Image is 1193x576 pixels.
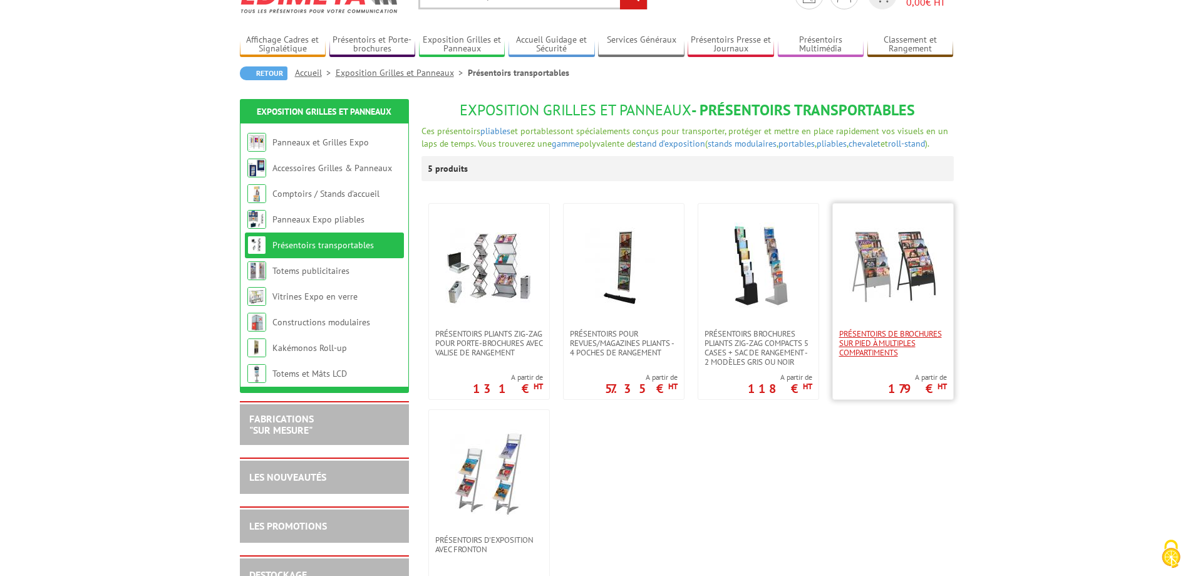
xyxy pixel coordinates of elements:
[833,329,953,357] a: Présentoirs de brochures sur pied à multiples compartiments
[421,125,480,137] span: Ces présentoirs
[534,381,543,392] sup: HT
[435,329,543,357] span: Présentoirs pliants Zig-Zag pour porte-brochures avec valise de rangement
[421,102,954,118] h1: - Présentoirs transportables
[1149,533,1193,576] button: Cookies (fenêtre modale)
[421,125,948,149] span: sont spécialements conçus pour transporter, protéger et mettre en place rapidement vos visuels en...
[257,106,391,117] a: Exposition Grilles et Panneaux
[937,381,947,392] sup: HT
[247,159,266,177] img: Accessoires Grilles & Panneaux
[564,329,684,357] a: Présentoirs pour revues/magazines pliants - 4 poches de rangement
[480,125,510,137] a: pliables
[605,385,678,392] p: 57.35 €
[803,381,812,392] sup: HT
[888,385,947,392] p: 179 €
[247,236,266,254] img: Présentoirs transportables
[778,34,864,55] a: Présentoirs Multimédia
[473,372,543,382] span: A partir de
[817,138,847,149] a: pliables
[247,338,266,357] img: Kakémonos Roll-up
[778,138,815,149] a: portables
[570,329,678,357] span: Présentoirs pour revues/magazines pliants - 4 poches de rangement
[473,385,543,392] p: 131 €
[249,412,314,436] a: FABRICATIONS"Sur Mesure"
[249,471,326,483] a: LES NOUVEAUTÉS
[688,34,774,55] a: Présentoirs Presse et Journaux
[849,223,937,310] img: Présentoirs de brochures sur pied à multiples compartiments
[272,188,380,199] a: Comptoirs / Stands d'accueil
[636,138,705,149] a: stand d’exposition
[272,368,347,379] a: Totems et Mâts LCD
[888,138,925,149] a: roll-stand
[460,100,691,120] span: Exposition Grilles et Panneaux
[272,137,369,148] a: Panneaux et Grilles Expo
[247,184,266,203] img: Comptoirs / Stands d'accueil
[249,520,327,532] a: LES PROMOTIONS
[240,34,326,55] a: Affichage Cadres et Signalétique
[247,364,266,383] img: Totems et Mâts LCD
[429,535,549,554] a: Présentoirs d'exposition avec Fronton
[429,329,549,357] a: Présentoirs pliants Zig-Zag pour porte-brochures avec valise de rangement
[509,34,595,55] a: Accueil Guidage et Sécurité
[272,239,374,251] a: Présentoirs transportables
[272,265,349,276] a: Totems publicitaires
[748,385,812,392] p: 118 €
[705,138,929,149] span: ( , , , et ).
[888,372,947,382] span: A partir de
[605,372,678,382] span: A partir de
[698,329,819,367] a: Présentoirs brochures pliants Zig-Zag compacts 5 cases + sac de rangement - 2 Modèles Gris ou Noir
[708,138,777,149] a: stands modulaires
[247,133,266,152] img: Panneaux et Grilles Expo
[272,317,370,328] a: Constructions modulaires
[445,223,533,310] img: Présentoirs pliants Zig-Zag pour porte-brochures avec valise de rangement
[445,429,533,516] img: Présentoirs d'exposition avec Fronton
[1155,538,1187,570] img: Cookies (fenêtre modale)
[849,138,881,149] a: chevalet
[247,313,266,332] img: Constructions modulaires
[247,210,266,229] img: Panneaux Expo pliables
[336,67,468,78] a: Exposition Grilles et Panneaux
[867,34,954,55] a: Classement et Rangement
[329,34,416,55] a: Présentoirs et Porte-brochures
[419,34,505,55] a: Exposition Grilles et Panneaux
[272,342,347,353] a: Kakémonos Roll-up
[240,66,287,80] a: Retour
[272,214,364,225] a: Panneaux Expo pliables
[748,372,812,382] span: A partir de
[668,381,678,392] sup: HT
[839,329,947,357] span: Présentoirs de brochures sur pied à multiples compartiments
[580,223,668,310] img: Présentoirs pour revues/magazines pliants - 4 poches de rangement
[598,34,684,55] a: Services Généraux
[435,535,543,554] span: Présentoirs d'exposition avec Fronton
[272,162,392,174] a: Accessoires Grilles & Panneaux
[272,291,358,302] a: Vitrines Expo en verre
[468,66,569,79] li: Présentoirs transportables
[247,287,266,306] img: Vitrines Expo en verre
[428,156,475,181] p: 5 produits
[705,329,812,367] span: Présentoirs brochures pliants Zig-Zag compacts 5 cases + sac de rangement - 2 Modèles Gris ou Noir
[295,67,336,78] a: Accueil
[247,261,266,280] img: Totems publicitaires
[552,138,579,149] a: gamme
[715,223,802,310] img: Présentoirs brochures pliants Zig-Zag compacts 5 cases + sac de rangement - 2 Modèles Gris ou Noir
[421,125,948,149] font: et portables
